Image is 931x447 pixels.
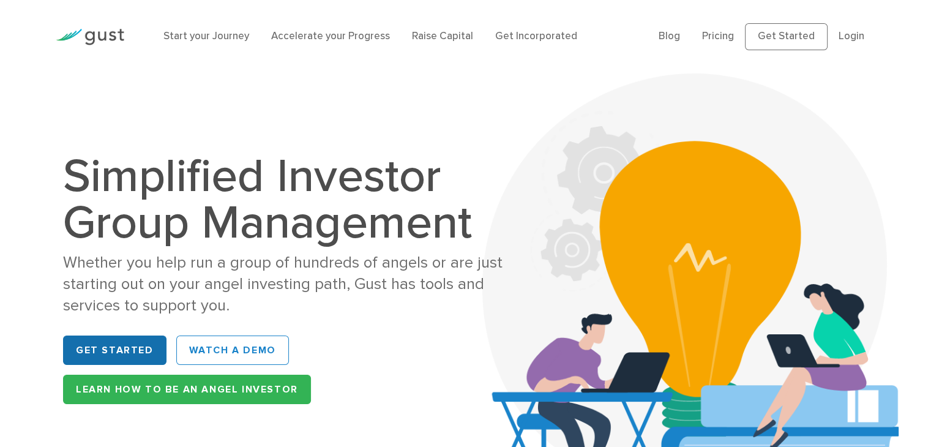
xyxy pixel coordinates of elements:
[63,375,311,404] a: Learn How to be an Angel Investor
[163,30,249,42] a: Start your Journey
[63,336,166,365] a: Get Started
[412,30,473,42] a: Raise Capital
[176,336,289,365] a: WATCH A DEMO
[702,30,734,42] a: Pricing
[839,30,864,42] a: Login
[271,30,390,42] a: Accelerate your Progress
[745,23,828,50] a: Get Started
[63,153,525,246] h1: Simplified Investor Group Management
[63,252,525,316] div: Whether you help run a group of hundreds of angels or are just starting out on your angel investi...
[495,30,577,42] a: Get Incorporated
[56,29,124,45] img: Gust Logo
[659,30,680,42] a: Blog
